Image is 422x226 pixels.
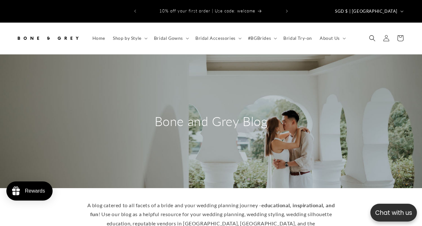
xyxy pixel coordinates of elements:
span: Bridal Accessories [195,35,236,41]
summary: About Us [316,32,348,45]
summary: Search [365,31,379,45]
div: Rewards [25,188,45,194]
span: About Us [320,35,340,41]
span: Bridal Try-on [283,35,312,41]
button: Open chatbox [370,204,417,222]
summary: Bridal Gowns [150,32,192,45]
h2: Bone and Grey Blog [150,113,272,130]
span: Home [92,35,105,41]
span: SGD $ | [GEOGRAPHIC_DATA] [335,8,397,15]
span: #BGBrides [248,35,271,41]
a: Home [89,32,109,45]
button: Previous announcement [128,5,142,17]
span: Shop by Style [113,35,142,41]
p: Chat with us [370,208,417,217]
a: Bridal Try-on [280,32,316,45]
summary: Shop by Style [109,32,150,45]
button: Next announcement [280,5,294,17]
span: 10% off your first order | Use code: welcome [159,8,255,13]
img: Bone and Grey Bridal [16,31,80,45]
summary: Bridal Accessories [192,32,244,45]
summary: #BGBrides [244,32,280,45]
span: Bridal Gowns [154,35,183,41]
button: SGD $ | [GEOGRAPHIC_DATA] [331,5,406,17]
a: Bone and Grey Bridal [14,29,82,48]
